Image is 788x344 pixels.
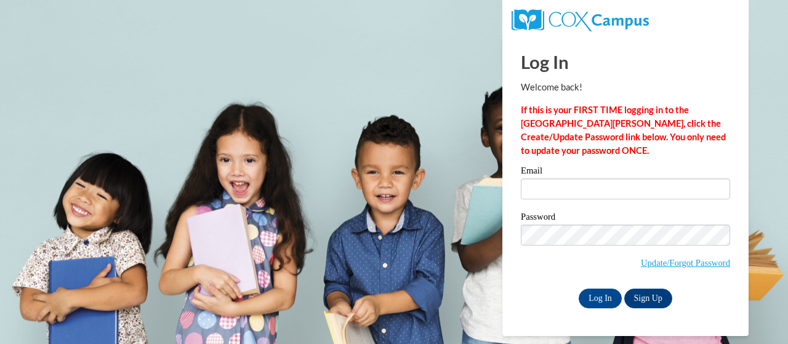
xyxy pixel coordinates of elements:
[521,212,730,225] label: Password
[521,105,726,156] strong: If this is your FIRST TIME logging in to the [GEOGRAPHIC_DATA][PERSON_NAME], click the Create/Upd...
[512,14,649,25] a: COX Campus
[521,49,730,74] h1: Log In
[521,166,730,178] label: Email
[512,9,649,31] img: COX Campus
[624,289,672,308] a: Sign Up
[521,81,730,94] p: Welcome back!
[641,258,730,268] a: Update/Forgot Password
[579,289,622,308] input: Log In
